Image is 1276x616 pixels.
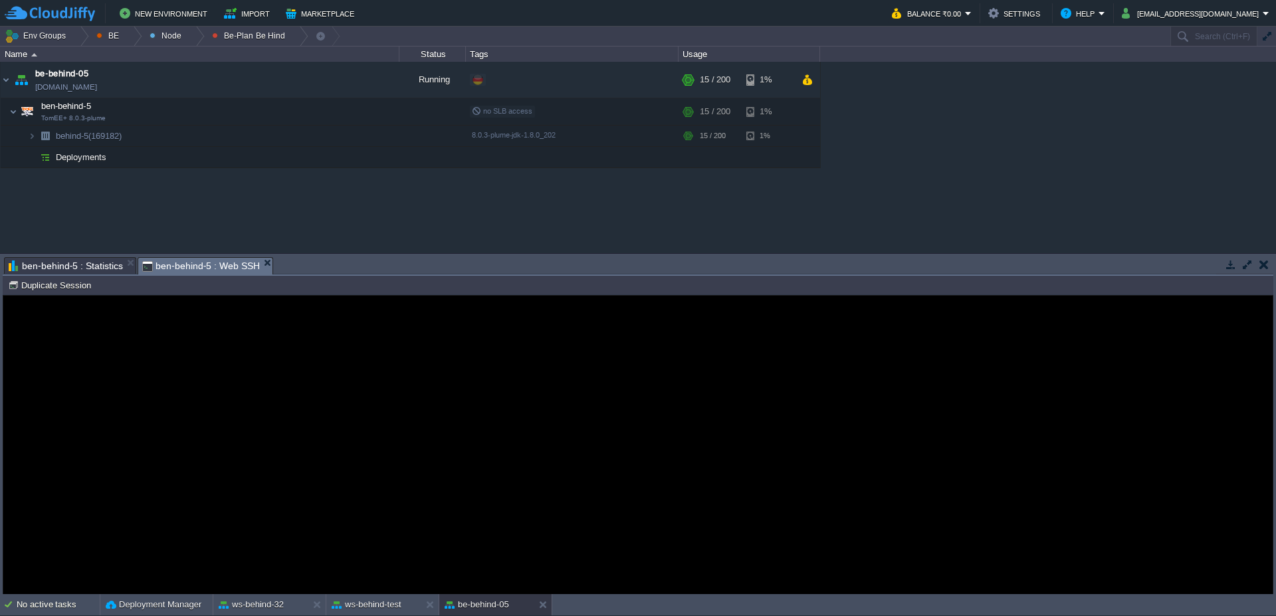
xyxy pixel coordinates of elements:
[36,147,54,167] img: AMDAwAAAACH5BAEAAAAALAAAAAABAAEAAAICRAEAOw==
[36,126,54,146] img: AMDAwAAAACH5BAEAAAAALAAAAAABAAEAAAICRAEAOw==
[9,98,17,125] img: AMDAwAAAACH5BAEAAAAALAAAAAABAAEAAAICRAEAOw==
[12,62,31,98] img: AMDAwAAAACH5BAEAAAAALAAAAAABAAEAAAICRAEAOw==
[224,5,274,21] button: Import
[31,53,37,56] img: AMDAwAAAACH5BAEAAAAALAAAAAABAAEAAAICRAEAOw==
[28,126,36,146] img: AMDAwAAAACH5BAEAAAAALAAAAAABAAEAAAICRAEAOw==
[40,100,93,112] span: ben-behind-5
[9,258,123,274] span: ben-behind-5 : Statistics
[106,598,201,611] button: Deployment Manager
[746,98,790,125] div: 1%
[41,114,106,122] span: TomEE+ 8.0.3-plume
[286,5,358,21] button: Marketplace
[35,67,88,80] a: be-behind-05
[219,598,284,611] button: ws-behind-32
[399,62,466,98] div: Running
[1061,5,1099,21] button: Help
[28,147,36,167] img: AMDAwAAAACH5BAEAAAAALAAAAAABAAEAAAICRAEAOw==
[96,27,124,45] button: BE
[988,5,1044,21] button: Settings
[8,279,95,291] button: Duplicate Session
[892,5,965,21] button: Balance ₹0.00
[746,126,790,146] div: 1%
[472,131,556,139] span: 8.0.3-plume-jdk-1.8.0_202
[1122,5,1263,21] button: [EMAIL_ADDRESS][DOMAIN_NAME]
[700,62,730,98] div: 15 / 200
[150,27,186,45] button: Node
[142,258,260,274] span: ben-behind-5 : Web SSH
[700,98,730,125] div: 15 / 200
[5,5,95,22] img: CloudJiffy
[1,62,11,98] img: AMDAwAAAACH5BAEAAAAALAAAAAABAAEAAAICRAEAOw==
[18,98,37,125] img: AMDAwAAAACH5BAEAAAAALAAAAAABAAEAAAICRAEAOw==
[88,131,122,141] span: (169182)
[472,107,532,115] span: no SLB access
[212,27,290,45] button: Be-Plan Be Hind
[679,47,819,62] div: Usage
[17,594,100,615] div: No active tasks
[54,130,124,142] a: behind-5(169182)
[445,598,509,611] button: be-behind-05
[54,130,124,142] span: behind-5
[35,80,97,94] a: [DOMAIN_NAME]
[746,62,790,98] div: 1%
[54,152,108,163] a: Deployments
[5,27,70,45] button: Env Groups
[120,5,211,21] button: New Environment
[332,598,401,611] button: ws-behind-test
[1220,563,1263,603] iframe: chat widget
[467,47,678,62] div: Tags
[700,126,726,146] div: 15 / 200
[400,47,465,62] div: Status
[1,47,399,62] div: Name
[40,101,93,111] a: ben-behind-5TomEE+ 8.0.3-plume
